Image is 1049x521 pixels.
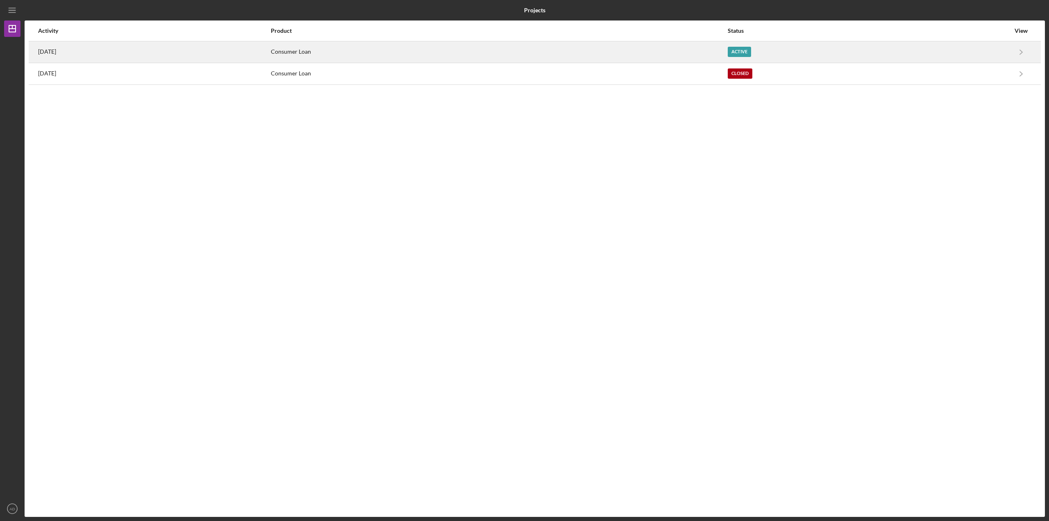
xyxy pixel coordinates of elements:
[524,7,545,14] b: Projects
[271,27,727,34] div: Product
[4,501,20,517] button: AD
[271,42,727,62] div: Consumer Loan
[38,70,56,77] time: 2024-10-23 15:40
[1011,27,1031,34] div: View
[38,48,56,55] time: 2025-09-24 19:28
[728,47,751,57] div: Active
[271,64,727,84] div: Consumer Loan
[728,68,752,79] div: Closed
[728,27,1010,34] div: Status
[38,27,270,34] div: Activity
[9,507,15,511] text: AD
